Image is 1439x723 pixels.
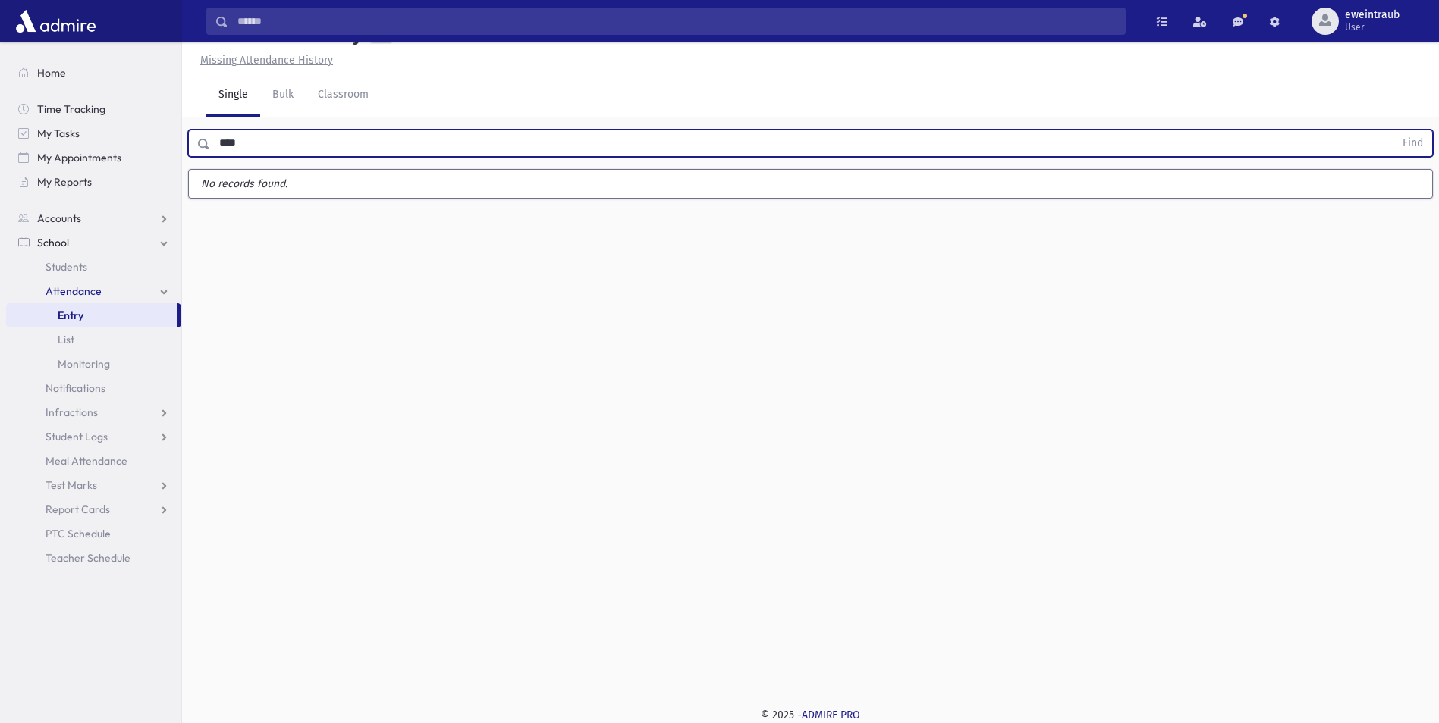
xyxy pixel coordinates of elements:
a: Report Cards [6,497,181,521]
label: No records found. [189,170,1432,198]
a: Test Marks [6,473,181,497]
span: PTC Schedule [46,527,111,540]
a: Students [6,255,181,279]
span: Monitoring [58,357,110,371]
span: User [1345,21,1400,33]
a: Infractions [6,400,181,424]
a: Single [206,74,260,117]
a: Missing Attendance History [194,54,333,67]
span: Teacher Schedule [46,551,130,565]
a: Entry [6,303,177,327]
a: Teacher Schedule [6,546,181,570]
span: Home [37,66,66,80]
span: My Appointments [37,151,121,164]
div: © 2025 - [206,707,1415,723]
span: Notifications [46,381,105,395]
a: Attendance [6,279,181,303]
a: Student Logs [6,424,181,449]
span: Time Tracking [37,102,105,116]
u: Missing Attendance History [200,54,333,67]
span: School [37,236,69,249]
a: PTC Schedule [6,521,181,546]
span: Meal Attendance [46,454,127,468]
span: Entry [58,308,83,322]
span: Test Marks [46,478,97,492]
a: Accounts [6,206,181,230]
a: Monitoring [6,352,181,376]
a: My Tasks [6,121,181,146]
span: Accounts [37,211,81,225]
img: AdmirePro [12,6,99,36]
span: Student Logs [46,430,108,443]
input: Search [228,8,1125,35]
a: School [6,230,181,255]
a: Time Tracking [6,97,181,121]
span: My Reports [37,175,92,189]
span: List [58,333,74,346]
a: My Reports [6,170,181,194]
span: Attendance [46,284,102,298]
a: Bulk [260,74,306,117]
span: My Tasks [37,127,80,140]
span: eweintraub [1345,9,1400,21]
span: Report Cards [46,502,110,516]
a: Meal Attendance [6,449,181,473]
a: Home [6,61,181,85]
span: Infractions [46,405,98,419]
button: Find [1393,130,1432,156]
span: Students [46,260,87,274]
a: Classroom [306,74,381,117]
a: List [6,327,181,352]
a: My Appointments [6,146,181,170]
a: Notifications [6,376,181,400]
